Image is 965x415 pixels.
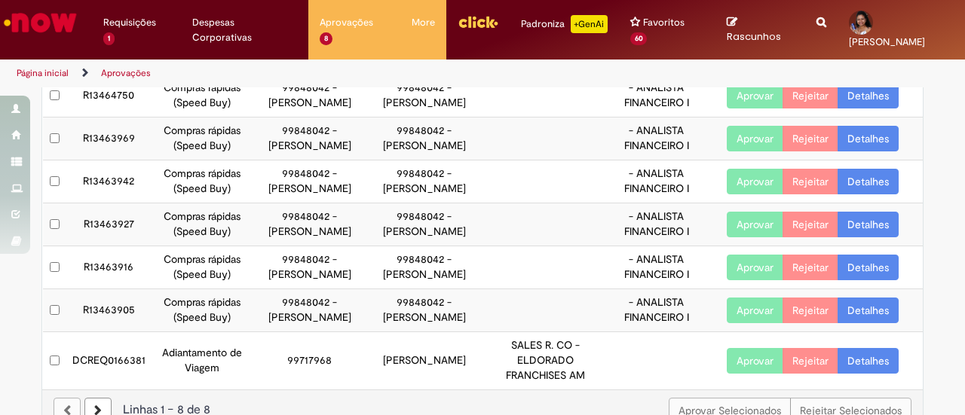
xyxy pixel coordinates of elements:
span: More [412,15,435,30]
a: Detalhes [838,298,899,323]
button: Rejeitar [783,255,838,280]
span: 8 [320,32,332,45]
td: 99848042 - [PERSON_NAME] [253,203,367,246]
td: 99848042 - [PERSON_NAME] [367,289,482,332]
td: 99848042 - [PERSON_NAME] [367,160,482,203]
td: Adiantamento de Viagem [152,332,253,389]
span: Despesas Corporativas [192,15,297,45]
td: R13463916 [66,246,152,289]
td: 99717968 [253,332,367,389]
button: Rejeitar [783,212,838,237]
button: Rejeitar [783,83,838,108]
img: click_logo_yellow_360x200.png [458,11,498,33]
td: 99848042 - [PERSON_NAME] [367,246,482,289]
td: R13463969 [66,117,152,160]
button: Aprovar [727,169,783,194]
button: Aprovar [727,212,783,237]
td: 99848042 - [PERSON_NAME] [253,160,367,203]
a: Detalhes [838,348,899,374]
td: 99848042 - [PERSON_NAME] [253,289,367,332]
button: Rejeitar [783,126,838,151]
td: 99848042 - [PERSON_NAME] [367,117,482,160]
td: - ANALISTA FINANCEIRO I [610,117,703,160]
td: - ANALISTA FINANCEIRO I [610,246,703,289]
button: Aprovar [727,348,783,374]
td: - ANALISTA FINANCEIRO I [610,203,703,246]
span: Requisições [103,15,156,30]
td: 99848042 - [PERSON_NAME] [367,75,482,117]
td: - ANALISTA FINANCEIRO I [610,160,703,203]
td: 99848042 - [PERSON_NAME] [367,203,482,246]
button: Aprovar [727,83,783,108]
td: [PERSON_NAME] [367,332,482,389]
td: DCREQ0166381 [66,332,152,389]
p: +GenAi [571,15,608,33]
td: SALES R. CO - ELDORADO FRANCHISES AM [482,332,610,389]
button: Aprovar [727,126,783,151]
a: Rascunhos [727,16,794,44]
a: Detalhes [838,126,899,151]
span: Rascunhos [727,29,781,44]
div: Padroniza [521,15,608,33]
td: R13463927 [66,203,152,246]
button: Aprovar [727,255,783,280]
a: Página inicial [17,67,69,79]
td: Compras rápidas (Speed Buy) [152,246,253,289]
a: Detalhes [838,255,899,280]
span: Favoritos [643,15,685,30]
td: 99848042 - [PERSON_NAME] [253,117,367,160]
td: - ANALISTA FINANCEIRO I [610,75,703,117]
img: ServiceNow [2,8,79,38]
a: Detalhes [838,83,899,108]
td: R13464750 [66,75,152,117]
td: 99848042 - [PERSON_NAME] [253,75,367,117]
a: Detalhes [838,169,899,194]
button: Aprovar [727,298,783,323]
td: R13463942 [66,160,152,203]
span: 1 [103,32,115,45]
button: Rejeitar [783,348,838,374]
a: Aprovações [101,67,151,79]
td: Compras rápidas (Speed Buy) [152,289,253,332]
td: Compras rápidas (Speed Buy) [152,117,253,160]
td: R13463905 [66,289,152,332]
td: Compras rápidas (Speed Buy) [152,75,253,117]
a: Detalhes [838,212,899,237]
span: 60 [630,32,648,45]
span: [PERSON_NAME] [849,35,925,48]
button: Rejeitar [783,169,838,194]
span: Aprovações [320,15,373,30]
td: Compras rápidas (Speed Buy) [152,160,253,203]
ul: Trilhas de página [11,60,632,87]
button: Rejeitar [783,298,838,323]
td: - ANALISTA FINANCEIRO I [610,289,703,332]
td: Compras rápidas (Speed Buy) [152,203,253,246]
td: 99848042 - [PERSON_NAME] [253,246,367,289]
